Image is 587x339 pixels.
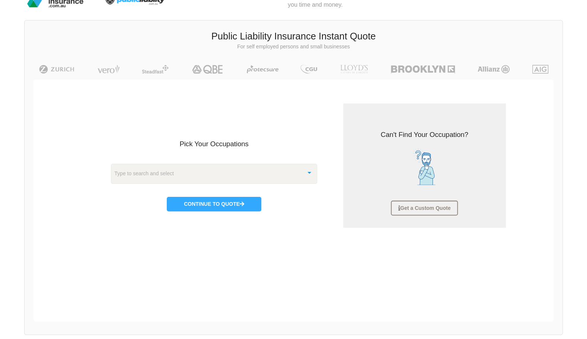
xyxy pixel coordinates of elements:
button: Continue to Quote [167,197,261,211]
img: CGU | Public Liability Insurance [297,65,320,74]
img: AIG | Public Liability Insurance [529,65,551,74]
img: Brooklyn | Public Liability Insurance [388,65,457,74]
span: Type to search and select [114,169,174,178]
img: Zurich | Public Liability Insurance [36,65,78,74]
img: Protecsure | Public Liability Insurance [244,65,281,74]
a: Get a Custom Quote [391,201,458,215]
h3: Can't Find Your Occupation? [349,130,500,140]
h3: Public Liability Insurance Instant Quote [30,30,557,43]
img: Allianz | Public Liability Insurance [474,65,513,74]
h3: Pick Your Occupations [111,139,317,149]
p: For self employed persons and small businesses [30,43,557,51]
img: Vero | Public Liability Insurance [94,65,123,74]
img: Steadfast | Public Liability Insurance [139,65,172,74]
img: LLOYD's | Public Liability Insurance [336,65,372,74]
img: QBE | Public Liability Insurance [188,65,228,74]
